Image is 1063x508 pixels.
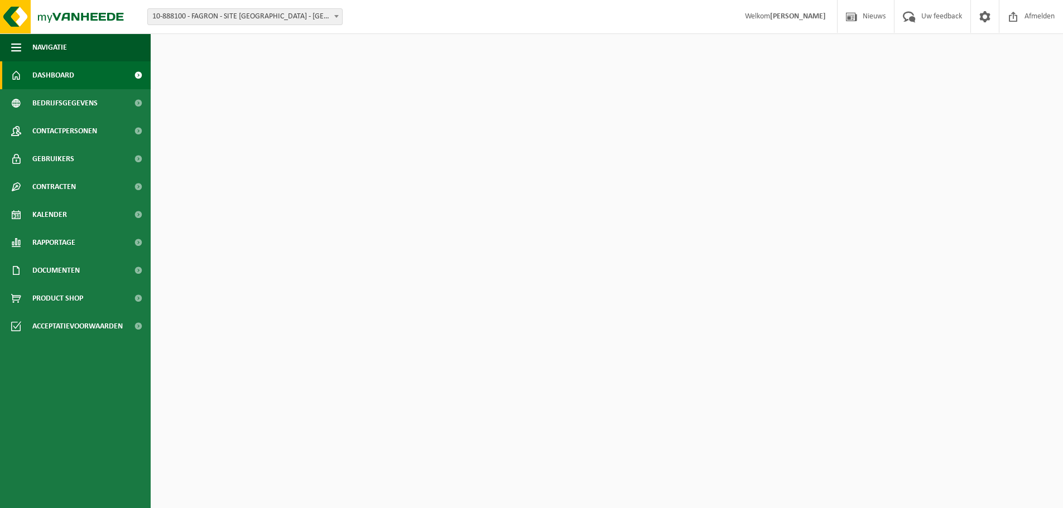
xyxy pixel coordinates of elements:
span: Dashboard [32,61,74,89]
span: 10-888100 - FAGRON - SITE BORNEM - BORNEM [148,9,342,25]
span: Contracten [32,173,76,201]
span: Acceptatievoorwaarden [32,312,123,340]
span: 10-888100 - FAGRON - SITE BORNEM - BORNEM [147,8,343,25]
strong: [PERSON_NAME] [770,12,826,21]
span: Kalender [32,201,67,229]
span: Contactpersonen [32,117,97,145]
span: Documenten [32,257,80,284]
span: Product Shop [32,284,83,312]
span: Gebruikers [32,145,74,173]
span: Rapportage [32,229,75,257]
span: Bedrijfsgegevens [32,89,98,117]
span: Navigatie [32,33,67,61]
